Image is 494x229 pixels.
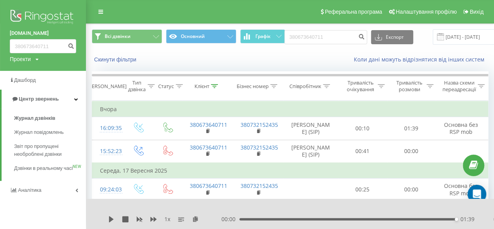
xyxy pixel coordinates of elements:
[128,79,146,93] div: Тип дзвінка
[325,9,382,15] span: Реферальна програма
[387,140,436,163] td: 00:00
[255,34,271,39] span: Графік
[100,121,116,136] div: 16:09:35
[241,144,278,151] a: 380732152435
[371,30,413,44] button: Експорт
[2,90,86,108] a: Центр звернень
[190,121,227,128] a: 380673640711
[14,142,82,158] span: Звіт про пропущені необроблені дзвінки
[221,215,239,223] span: 00:00
[14,139,86,161] a: Звіт про пропущені необроблені дзвінки
[436,178,487,201] td: Основна без RSP mob
[10,29,76,37] a: [DOMAIN_NAME]
[394,79,424,93] div: Тривалість розмови
[14,111,86,125] a: Журнал дзвінків
[236,83,268,90] div: Бізнес номер
[100,182,116,197] div: 09:24:03
[241,182,278,189] a: 380732152435
[105,33,130,40] span: Всі дзвінки
[87,83,127,90] div: [PERSON_NAME]
[14,125,86,139] a: Журнал повідомлень
[396,9,457,15] span: Налаштування профілю
[338,117,387,140] td: 00:10
[241,121,278,128] a: 380732152435
[284,30,367,44] input: Пошук за номером
[19,96,59,102] span: Центр звернень
[470,9,483,15] span: Вихід
[158,83,174,90] div: Статус
[14,164,73,172] span: Дзвінки в реальному часі
[10,55,31,63] div: Проекти
[92,56,140,63] button: Скинути фільтри
[10,8,76,27] img: Ringostat logo
[387,117,436,140] td: 01:39
[338,178,387,201] td: 00:25
[387,178,436,201] td: 00:00
[442,79,476,93] div: Назва схеми переадресації
[467,185,486,204] div: Open Intercom Messenger
[92,29,162,43] button: Всі дзвінки
[164,215,170,223] span: 1 x
[14,161,86,175] a: Дзвінки в реальному часіNEW
[436,117,487,140] td: Основна без RSP mob
[100,144,116,159] div: 15:52:23
[194,83,209,90] div: Клієнт
[338,140,387,163] td: 00:41
[190,182,227,189] a: 380673640711
[289,83,321,90] div: Співробітник
[14,77,36,83] span: Дашборд
[18,187,41,193] span: Аналiтика
[284,117,338,140] td: [PERSON_NAME] (SIP)
[10,39,76,53] input: Пошук за номером
[190,144,227,151] a: 380673640711
[284,140,338,163] td: [PERSON_NAME] (SIP)
[354,56,488,63] a: Коли дані можуть відрізнятися вiд інших систем
[460,215,474,223] span: 01:39
[455,218,458,221] div: Accessibility label
[240,29,285,43] button: Графік
[14,128,64,136] span: Журнал повідомлень
[345,79,376,93] div: Тривалість очікування
[14,114,55,122] span: Журнал дзвінків
[166,29,236,43] button: Основний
